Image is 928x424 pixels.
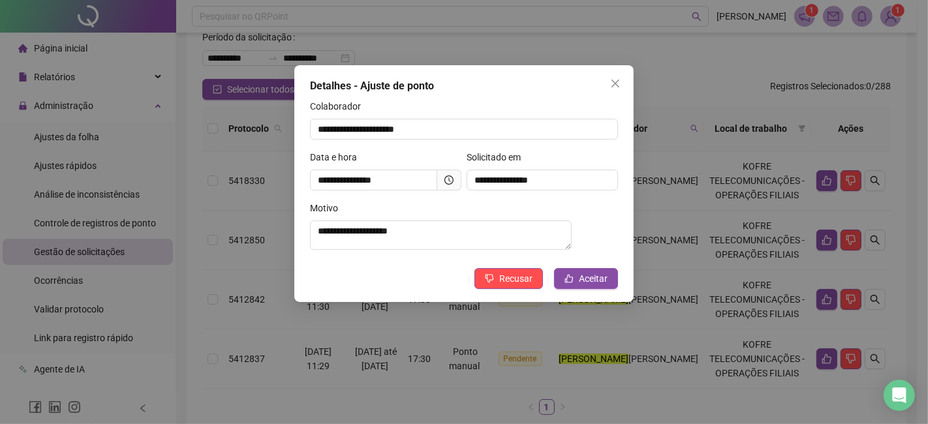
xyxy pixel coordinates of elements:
div: Open Intercom Messenger [884,380,915,411]
label: Solicitado em [467,150,529,164]
span: close [610,78,621,89]
span: clock-circle [444,175,454,185]
button: Aceitar [554,268,618,289]
span: Aceitar [579,271,608,286]
button: Close [605,73,626,94]
label: Data e hora [310,150,365,164]
span: Recusar [499,271,533,286]
span: dislike [485,274,494,283]
div: Detalhes - Ajuste de ponto [310,78,618,94]
span: like [565,274,574,283]
label: Colaborador [310,99,369,114]
label: Motivo [310,201,347,215]
button: Recusar [474,268,543,289]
